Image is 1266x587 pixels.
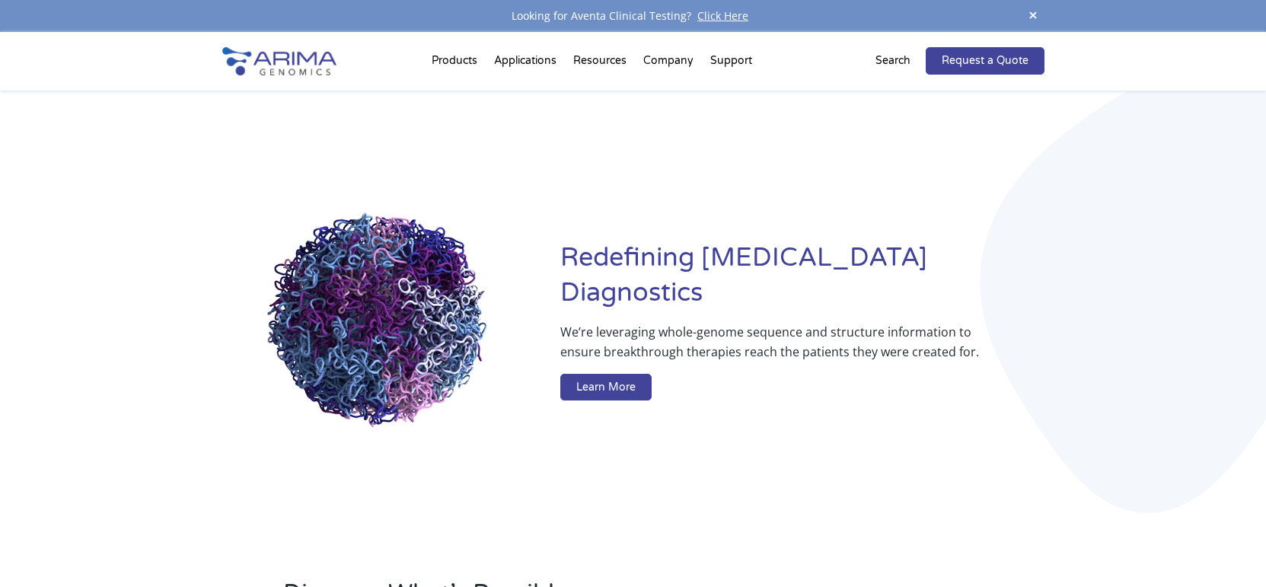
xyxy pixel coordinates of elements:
p: We’re leveraging whole-genome sequence and structure information to ensure breakthrough therapies... [560,322,983,374]
div: Looking for Aventa Clinical Testing? [222,6,1044,26]
p: Search [875,51,910,71]
h1: Redefining [MEDICAL_DATA] Diagnostics [560,241,1044,322]
a: Request a Quote [926,47,1044,75]
a: Click Here [691,8,754,23]
img: Arima-Genomics-logo [222,47,336,75]
a: Learn More [560,374,652,401]
iframe: Chat Widget [1190,514,1266,587]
